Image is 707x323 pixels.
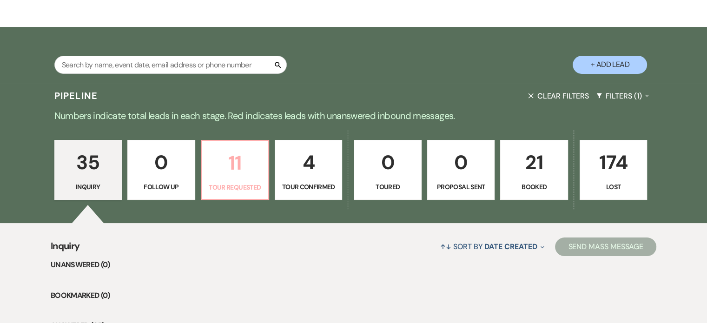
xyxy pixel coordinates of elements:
span: Date Created [484,242,537,251]
p: 0 [133,147,189,178]
a: 174Lost [580,140,647,200]
span: ↑↓ [440,242,451,251]
a: 0Toured [354,140,421,200]
input: Search by name, event date, email address or phone number [54,56,287,74]
button: Send Mass Message [555,237,656,256]
p: Proposal Sent [433,182,489,192]
button: + Add Lead [573,56,647,74]
p: 4 [281,147,336,178]
a: 11Tour Requested [201,140,269,200]
p: Tour Requested [207,182,263,192]
p: Booked [506,182,562,192]
p: Lost [586,182,641,192]
p: Inquiry [60,182,116,192]
li: Unanswered (0) [51,259,656,271]
p: 11 [207,147,263,178]
a: 35Inquiry [54,140,122,200]
button: Clear Filters [524,84,592,108]
p: Follow Up [133,182,189,192]
p: 35 [60,147,116,178]
p: Tour Confirmed [281,182,336,192]
p: Toured [360,182,415,192]
span: Inquiry [51,239,80,259]
button: Sort By Date Created [436,234,548,259]
p: 0 [360,147,415,178]
p: 21 [506,147,562,178]
p: 174 [586,147,641,178]
p: 0 [433,147,489,178]
a: 0Follow Up [127,140,195,200]
a: 4Tour Confirmed [275,140,342,200]
a: 0Proposal Sent [427,140,495,200]
button: Filters (1) [593,84,653,108]
p: Numbers indicate total leads in each stage. Red indicates leads with unanswered inbound messages. [19,108,688,123]
a: 21Booked [500,140,568,200]
li: Bookmarked (0) [51,290,656,302]
h3: Pipeline [54,89,98,102]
